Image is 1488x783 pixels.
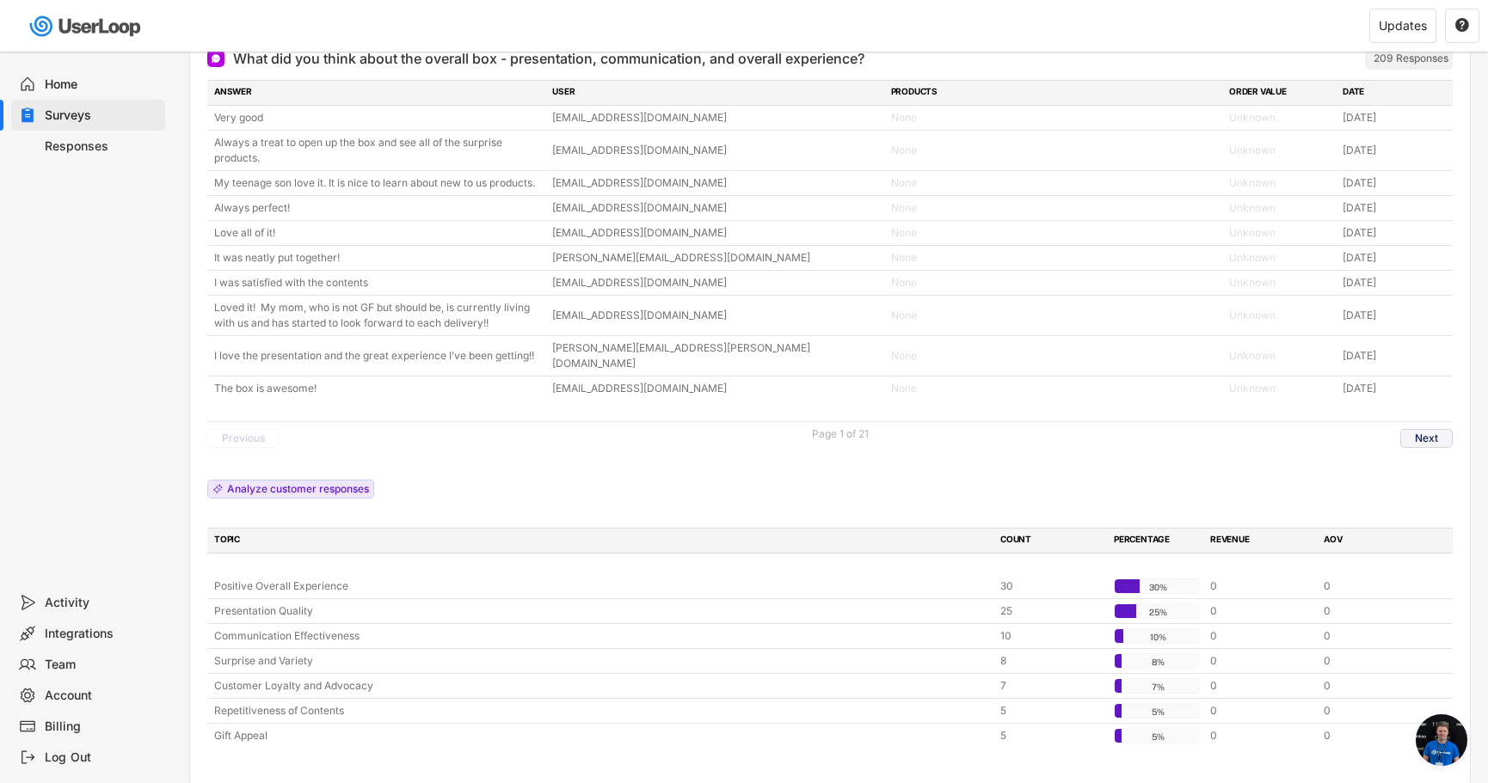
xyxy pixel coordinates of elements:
div: 0 [1324,678,1427,694]
div: Updates [1379,20,1427,32]
div: 30% [1118,579,1197,595]
button: Previous [207,429,280,448]
div: 25% [1118,604,1197,620]
div: None [891,250,1219,266]
div: 0 [1210,603,1313,619]
div: 0 [1210,678,1313,694]
div: None [891,143,1219,158]
div: [EMAIL_ADDRESS][DOMAIN_NAME] [552,308,880,323]
div: I love the presentation and the great experience I’ve been getting!! [214,348,542,364]
div: Unknown [1229,348,1332,364]
div: 0 [1210,578,1313,594]
div: None [891,308,1219,323]
div: 10% [1118,629,1197,645]
div: 5% [1118,704,1197,719]
div: PERCENTAGE [1114,533,1200,548]
div: REVENUE [1210,533,1313,548]
div: Unknown [1229,308,1332,323]
div: 8% [1118,654,1197,670]
div: Surveys [45,107,158,124]
div: 25 [1000,603,1104,619]
div: Surprise and Variety [214,653,990,669]
div: 0 [1210,628,1313,644]
div: 0 [1210,653,1313,669]
div: Repetitiveness of Contents [214,703,990,719]
div: PRODUCTS [891,85,1219,101]
div: Unknown [1229,250,1332,266]
div: 5% [1118,729,1197,744]
div: 30 [1000,578,1104,594]
div: 7 [1000,678,1104,694]
div: 0 [1324,603,1427,619]
div: 5 [1000,703,1104,719]
div: Home [45,76,158,93]
div: 0 [1324,628,1427,644]
div: What did you think about the overall box - presentation, communication, and overall experience? [233,48,864,69]
div: Always a treat to open up the box and see all of the surprise products. [214,135,542,166]
div: None [891,275,1219,291]
div: [DATE] [1343,381,1446,396]
div: Integrations [45,626,158,642]
div: TOPIC [214,533,990,548]
div: It was neatly put together! [214,250,542,266]
div: 10 [1000,628,1104,644]
div: [PERSON_NAME][EMAIL_ADDRESS][DOMAIN_NAME] [552,250,880,266]
div: [EMAIL_ADDRESS][DOMAIN_NAME] [552,275,880,291]
div: Unknown [1229,143,1332,158]
div: [EMAIL_ADDRESS][DOMAIN_NAME] [552,200,880,216]
div: 0 [1324,653,1427,669]
div: 8 [1000,653,1104,669]
div: I was satisfied with the contents [214,275,542,291]
div: COUNT [1000,533,1104,548]
img: userloop-logo-01.svg [26,9,147,44]
div: 0 [1324,703,1427,719]
div: Love all of it! [214,225,542,241]
div: 209 Responses [1374,52,1448,65]
div: Log Out [45,749,158,766]
div: None [891,225,1219,241]
div: [EMAIL_ADDRESS][DOMAIN_NAME] [552,175,880,191]
a: Open chat [1416,714,1467,766]
div: [DATE] [1343,308,1446,323]
div: Positive Overall Experience [214,578,990,594]
div: Billing [45,719,158,735]
div: 7% [1118,679,1197,694]
div: 0 [1324,578,1427,594]
div: Unknown [1229,175,1332,191]
div: Presentation Quality [214,603,990,619]
div: Loved it! My mom, who is not GF but should be, is currently living with us and has started to loo... [214,300,542,331]
div: Always perfect! [214,200,542,216]
div: [EMAIL_ADDRESS][DOMAIN_NAME] [552,143,880,158]
text:  [1455,17,1469,33]
div: None [891,175,1219,191]
div: Team [45,657,158,673]
div: USER [552,85,880,101]
div: Unknown [1229,225,1332,241]
div: ORDER VALUE [1229,85,1332,101]
div: None [891,381,1219,396]
div: My teenage son love it. It is nice to learn about new to us products. [214,175,542,191]
div: Communication Effectiveness [214,628,990,644]
div: Gift Appeal [214,728,990,743]
div: Unknown [1229,110,1332,125]
div: [DATE] [1343,200,1446,216]
div: 0 [1210,728,1313,743]
button: Next [1400,429,1453,448]
div: Analyze customer responses [227,484,369,494]
div: [DATE] [1343,110,1446,125]
div: 0 [1210,703,1313,719]
div: Responses [45,138,158,155]
div: Unknown [1229,275,1332,291]
div: The box is awesome! [214,381,542,396]
div: Unknown [1229,200,1332,216]
div: None [891,110,1219,125]
div: [EMAIL_ADDRESS][DOMAIN_NAME] [552,381,880,396]
div: [DATE] [1343,250,1446,266]
div: [DATE] [1343,348,1446,364]
div: ANSWER [214,85,542,101]
div: [PERSON_NAME][EMAIL_ADDRESS][PERSON_NAME][DOMAIN_NAME] [552,340,880,371]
